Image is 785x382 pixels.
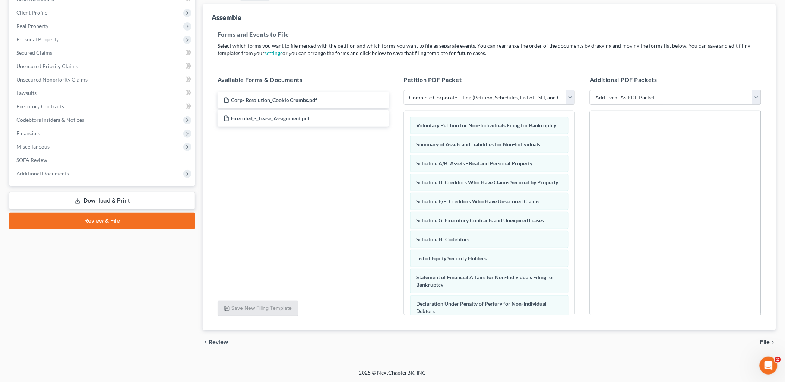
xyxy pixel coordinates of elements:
[10,60,195,73] a: Unsecured Priority Claims
[9,213,195,229] a: Review & File
[218,42,761,57] p: Select which forms you want to file merged with the petition and which forms you want to file as ...
[417,236,470,242] span: Schedule H: Codebtors
[231,115,310,121] span: Executed_-_Lease_Assignment.pdf
[218,75,389,84] h5: Available Forms & Documents
[404,76,462,83] span: Petition PDF Packet
[212,13,241,22] div: Assemble
[775,357,781,363] span: 2
[218,301,298,316] button: Save New Filing Template
[417,160,533,166] span: Schedule A/B: Assets - Real and Personal Property
[16,130,40,136] span: Financials
[9,192,195,210] a: Download & Print
[760,357,778,375] iframe: Intercom live chat
[16,50,52,56] span: Secured Claims
[417,198,540,204] span: Schedule E/F: Creditors Who Have Unsecured Claims
[10,153,195,167] a: SOFA Review
[16,90,37,96] span: Lawsuits
[417,122,557,128] span: Voluntary Petition for Non-Individuals Filing for Bankruptcy
[417,141,541,147] span: Summary of Assets and Liabilities for Non-Individuals
[16,63,78,69] span: Unsecured Priority Claims
[203,339,235,345] button: chevron_left Review
[16,157,47,163] span: SOFA Review
[16,36,59,42] span: Personal Property
[16,117,84,123] span: Codebtors Insiders & Notices
[590,75,761,84] h5: Additional PDF Packets
[16,9,47,16] span: Client Profile
[417,255,487,261] span: List of Equity Security Holders
[417,300,547,314] span: Declaration Under Penalty of Perjury for Non-Individual Debtors
[265,50,283,56] a: settings
[760,339,770,345] span: File
[770,339,776,345] i: chevron_right
[16,76,88,83] span: Unsecured Nonpriority Claims
[10,73,195,86] a: Unsecured Nonpriority Claims
[417,274,555,288] span: Statement of Financial Affairs for Non-Individuals Filing for Bankruptcy
[10,100,195,113] a: Executory Contracts
[16,170,69,176] span: Additional Documents
[231,97,317,103] span: Corp- Resolution_Cookie Crumbs.pdf
[417,179,558,185] span: Schedule D: Creditors Who Have Claims Secured by Property
[417,217,544,223] span: Schedule G: Executory Contracts and Unexpired Leases
[203,339,209,345] i: chevron_left
[16,23,48,29] span: Real Property
[10,86,195,100] a: Lawsuits
[209,339,228,345] span: Review
[16,143,50,150] span: Miscellaneous
[16,103,64,109] span: Executory Contracts
[218,30,761,39] h5: Forms and Events to File
[10,46,195,60] a: Secured Claims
